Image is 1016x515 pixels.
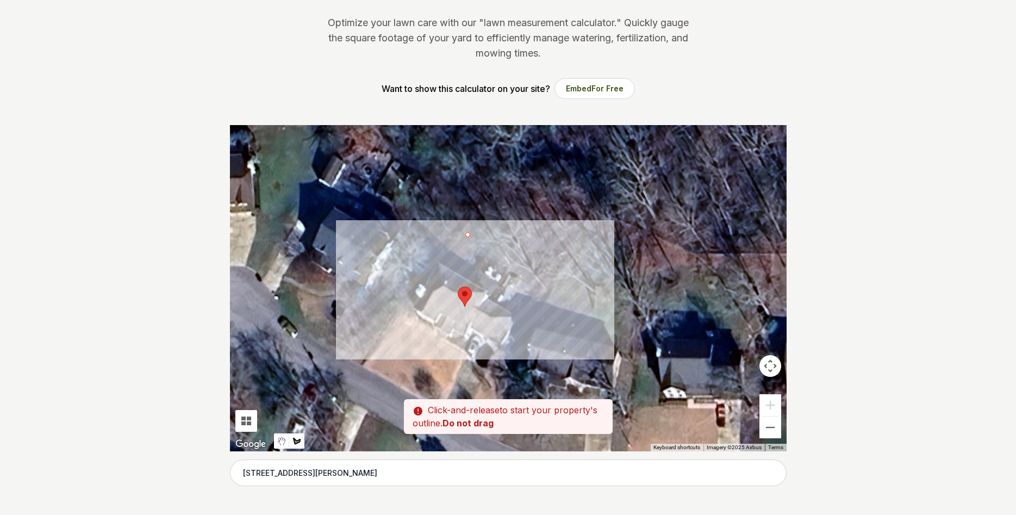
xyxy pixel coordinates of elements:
[404,399,613,434] p: to start your property's outline.
[759,417,781,438] button: Zoom out
[233,437,269,451] a: Open this area in Google Maps (opens a new window)
[442,418,494,429] strong: Do not drag
[759,394,781,416] button: Zoom in
[768,444,783,450] a: Terms (opens in new tab)
[235,410,257,432] button: Tilt map
[326,15,691,61] p: Optimize your lawn care with our "lawn measurement calculator." Quickly gauge the square footage ...
[289,433,304,449] button: Draw a shape
[707,444,762,450] span: Imagery ©2025 Airbus
[428,405,500,415] span: Click-and-release
[230,460,787,487] input: Enter your address to get started
[382,82,550,95] p: Want to show this calculator on your site?
[274,433,289,449] button: Stop drawing
[233,437,269,451] img: Google
[653,444,700,451] button: Keyboard shortcuts
[759,355,781,377] button: Map camera controls
[554,78,635,99] button: EmbedFor Free
[591,84,624,93] span: For Free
